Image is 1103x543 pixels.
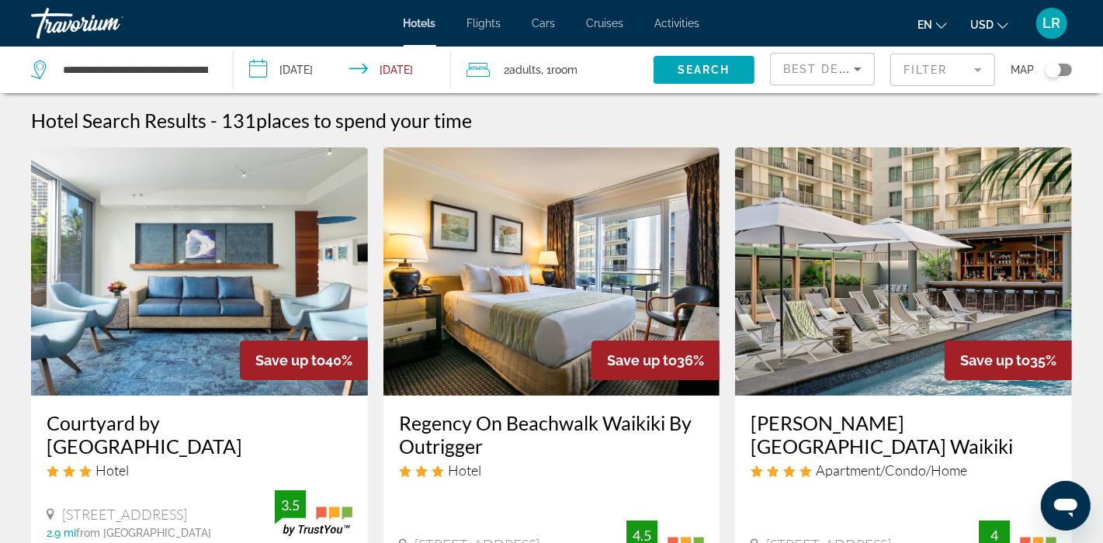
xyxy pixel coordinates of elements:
span: Save up to [607,352,677,368]
div: 40% [240,341,368,380]
div: 3 star Hotel [399,462,705,479]
mat-select: Sort by [783,60,862,78]
div: 35% [945,341,1072,380]
a: Regency On Beachwalk Waikiki By Outrigger [399,411,705,458]
div: 4 star Apartment [751,462,1056,479]
a: Cars [532,17,556,29]
button: User Menu [1032,7,1072,40]
span: Map [1011,59,1034,81]
span: LR [1043,16,1061,31]
button: Filter [890,53,995,87]
span: [STREET_ADDRESS] [62,506,187,523]
div: 36% [591,341,720,380]
button: Check-in date: Oct 14, 2025 Check-out date: Oct 18, 2025 [234,47,452,93]
span: - [210,109,217,132]
button: Search [654,56,754,84]
span: USD [970,19,994,31]
span: 2.9 mi [47,527,76,539]
div: 3.5 [275,496,306,514]
div: 3 star Hotel [47,462,352,479]
a: Flights [467,17,501,29]
span: Room [551,64,578,76]
span: Hotel [95,462,129,479]
a: Courtyard by [GEOGRAPHIC_DATA] [47,411,352,458]
button: Change currency [970,13,1008,36]
img: Hotel image [383,147,720,396]
span: 2 [504,59,541,81]
span: Adults [509,64,541,76]
span: Save up to [960,352,1030,368]
a: Travorium [31,3,186,43]
span: Best Deals [783,63,864,75]
a: Activities [655,17,700,29]
span: places to spend your time [256,109,472,132]
span: Save up to [255,352,325,368]
img: Hotel image [31,147,368,396]
img: Hotel image [735,147,1072,396]
h1: Hotel Search Results [31,109,206,132]
span: from [GEOGRAPHIC_DATA] [76,527,211,539]
h2: 131 [221,109,472,132]
iframe: Button to launch messaging window [1041,481,1091,531]
span: , 1 [541,59,578,81]
button: Change language [917,13,947,36]
span: Search [678,64,730,76]
a: Cruises [587,17,624,29]
button: Travelers: 2 adults, 0 children [451,47,654,93]
button: Toggle map [1034,63,1072,77]
a: Hotels [404,17,436,29]
a: [PERSON_NAME][GEOGRAPHIC_DATA] Waikiki [751,411,1056,458]
span: Hotel [448,462,481,479]
span: Apartment/Condo/Home [816,462,967,479]
img: trustyou-badge.svg [275,490,352,536]
span: en [917,19,932,31]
